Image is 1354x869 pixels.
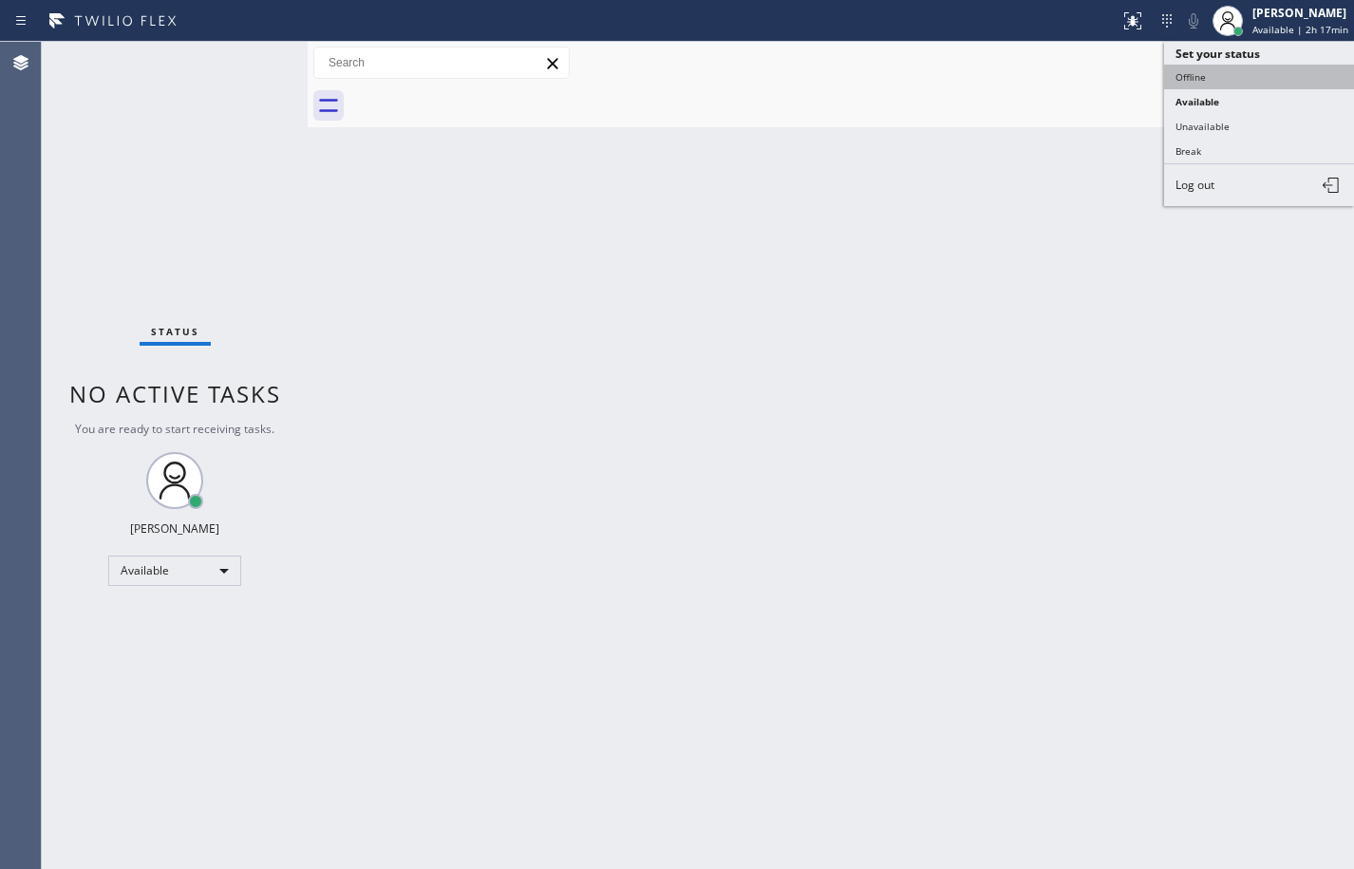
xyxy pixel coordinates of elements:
span: Available | 2h 17min [1252,23,1348,36]
button: Mute [1180,8,1207,34]
span: No active tasks [69,378,281,409]
span: You are ready to start receiving tasks. [75,421,274,437]
input: Search [314,47,569,78]
div: [PERSON_NAME] [130,520,219,537]
span: Status [151,325,199,338]
div: Available [108,556,241,586]
div: [PERSON_NAME] [1252,5,1348,21]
